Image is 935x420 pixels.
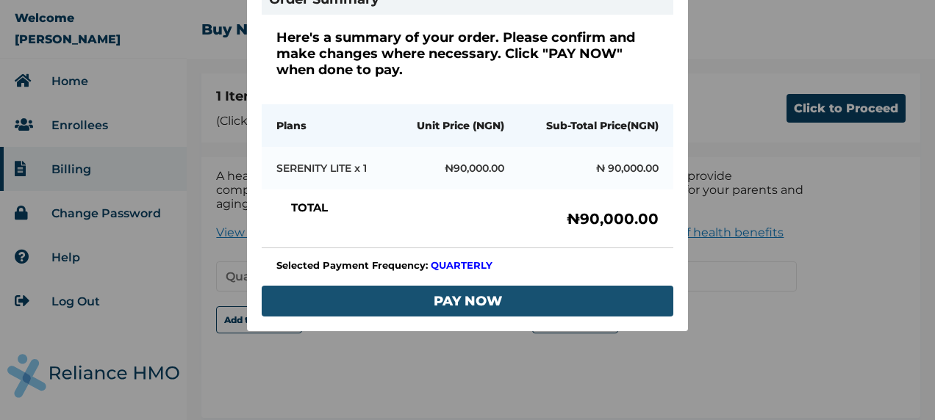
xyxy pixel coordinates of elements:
[519,147,673,189] td: ₦ 90,000.00
[276,259,659,271] h3: Selected Payment Frequency:
[392,104,519,147] th: Unit Price (NGN)
[262,286,673,316] button: PAY NOW
[291,200,328,214] h2: TOTAL
[262,104,392,147] th: Plans
[567,210,659,228] h3: ₦ 90,000.00
[519,104,673,147] th: Sub-Total Price(NGN)
[262,147,392,189] td: SERENITY LITE x 1
[431,259,492,271] strong: QUARTERLY
[276,29,659,78] h2: Here's a summary of your order. Please confirm and make changes where necessary. Click "PAY NOW" ...
[392,147,519,189] td: ₦ 90,000.00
